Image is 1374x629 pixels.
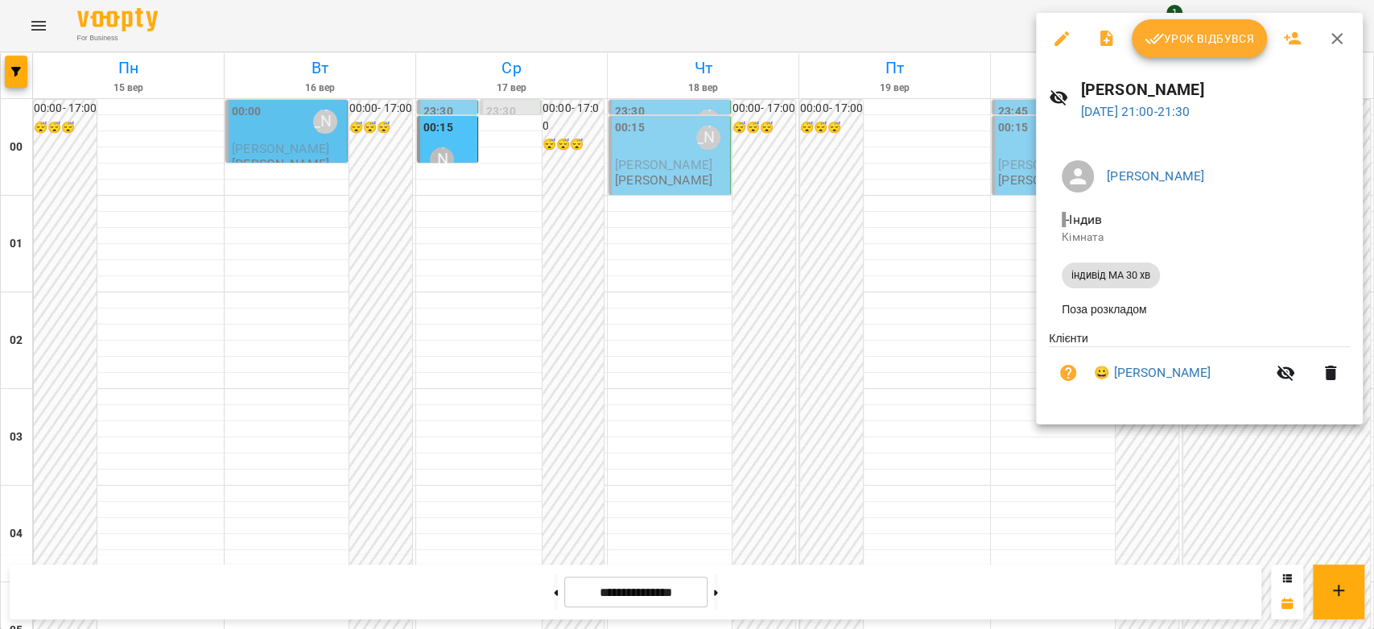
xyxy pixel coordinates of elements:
button: Візит ще не сплачено. Додати оплату? [1049,354,1087,392]
h6: [PERSON_NAME] [1081,77,1350,102]
a: [DATE] 21:00-21:30 [1081,104,1190,119]
ul: Клієнти [1049,330,1350,405]
span: - Індив [1062,212,1105,227]
p: Кімната [1062,230,1337,246]
button: Урок відбувся [1132,19,1267,58]
a: [PERSON_NAME] [1107,168,1204,184]
a: 😀 [PERSON_NAME] [1094,363,1211,383]
span: індивід МА 30 хв [1062,268,1160,283]
li: Поза розкладом [1049,295,1350,324]
span: Урок відбувся [1145,29,1254,48]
